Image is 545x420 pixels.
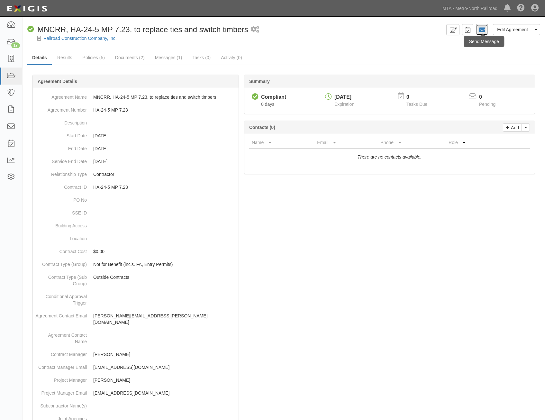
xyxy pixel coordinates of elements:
[439,2,501,15] a: MTA - Metro-North Railroad
[35,232,87,242] dt: Location
[11,42,20,48] div: 17
[358,154,422,160] i: There are no contacts available.
[35,374,87,383] dt: Project Manager
[35,168,236,181] dd: Contractor
[27,26,34,33] i: Compliant
[43,36,117,41] a: Railroad Construction Company, Inc.
[35,194,87,203] dt: PO No
[93,248,236,255] p: $0.00
[314,137,378,149] th: Email
[334,94,354,101] div: [DATE]
[35,142,87,152] dt: End Date
[52,51,77,64] a: Results
[378,137,446,149] th: Phone
[35,387,87,396] dt: Project Manager Email
[78,51,110,64] a: Policies (5)
[35,181,87,190] dt: Contract ID
[35,258,87,268] dt: Contract Type (Group)
[37,25,248,34] span: MNCRR, HA-24-5 MP 7.23, to replace ties and switch timbers
[35,129,236,142] dd: [DATE]
[251,26,259,33] i: 1 scheduled workflow
[35,271,87,287] dt: Contract Type (Sub Group)
[35,348,87,358] dt: Contract Manager
[35,329,87,345] dt: Agreement Contact Name
[93,351,236,358] p: [PERSON_NAME]
[93,184,236,190] p: HA-24-5 MP 7.23
[509,124,519,131] p: Add
[503,123,522,132] a: Add
[93,313,236,325] p: [PERSON_NAME][EMAIL_ADDRESS][PERSON_NAME][DOMAIN_NAME]
[35,104,236,116] dd: HA-24-5 MP 7.23
[517,5,525,12] i: Help Center - Complianz
[35,245,87,255] dt: Contract Cost
[216,51,247,64] a: Activity (0)
[35,91,236,104] dd: MNCRR, HA-24-5 MP 7.23, to replace ties and switch timbers
[249,137,314,149] th: Name
[35,155,87,165] dt: Service End Date
[35,290,87,306] dt: Conditional Approval Trigger
[35,206,87,216] dt: SSE ID
[38,79,77,84] b: Agreement Details
[93,377,236,383] p: [PERSON_NAME]
[479,94,504,101] p: 0
[93,274,236,280] p: Outside Contracts
[35,129,87,139] dt: Start Date
[249,125,275,130] b: Contacts (0)
[93,364,236,370] p: [EMAIL_ADDRESS][DOMAIN_NAME]
[252,94,259,100] i: Compliant
[249,79,270,84] b: Summary
[35,142,236,155] dd: [DATE]
[406,102,427,107] span: Tasks Due
[27,24,248,35] div: MNCRR, HA-24-5 MP 7.23, to replace ties and switch timbers
[35,91,87,100] dt: Agreement Name
[35,104,87,113] dt: Agreement Number
[93,261,236,268] p: Not for Benefit (incls. FA, Entry Permits)
[35,168,87,178] dt: Relationship Type
[493,24,532,35] a: Edit Agreement
[110,51,150,64] a: Documents (2)
[261,102,274,107] span: Since 08/19/2025
[479,102,495,107] span: Pending
[406,94,435,101] p: 0
[35,116,87,126] dt: Description
[35,309,87,319] dt: Agreement Contact Email
[35,399,87,409] dt: Subcontractor Name(s)
[93,390,236,396] p: [EMAIL_ADDRESS][DOMAIN_NAME]
[464,36,504,47] div: Send Message
[35,361,87,370] dt: Contract Manager Email
[334,102,354,107] span: Expiration
[150,51,187,64] a: Messages (1)
[5,3,49,14] img: Logo
[35,219,87,229] dt: Building Access
[446,137,504,149] th: Role
[35,155,236,168] dd: [DATE]
[187,51,215,64] a: Tasks (0)
[27,51,52,65] a: Details
[261,94,286,101] div: Compliant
